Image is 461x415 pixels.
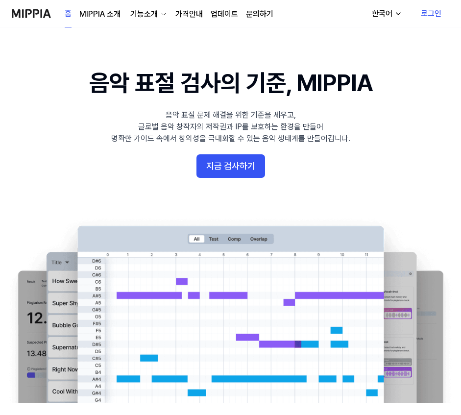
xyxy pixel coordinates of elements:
div: 한국어 [370,8,394,20]
button: 한국어 [364,4,408,24]
div: 기능소개 [128,8,160,20]
div: 음악 표절 문제 해결을 위한 기준을 세우고, 글로벌 음악 창작자의 저작권과 IP를 보호하는 환경을 만들어 명확한 가이드 속에서 창의성을 극대화할 수 있는 음악 생태계를 만들어... [111,109,350,145]
a: 문의하기 [246,8,273,20]
a: MIPPIA 소개 [79,8,121,20]
button: 지금 검사하기 [196,154,265,178]
a: 홈 [65,0,72,27]
h1: 음악 표절 검사의 기준, MIPPIA [89,67,372,99]
a: 업데이트 [211,8,238,20]
button: 기능소개 [128,8,168,20]
a: 가격안내 [175,8,203,20]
